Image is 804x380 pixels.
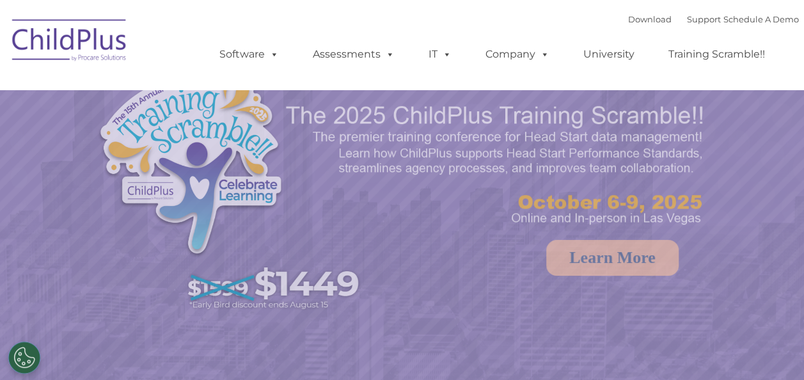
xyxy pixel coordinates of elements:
[6,10,134,74] img: ChildPlus by Procare Solutions
[571,42,647,67] a: University
[8,342,40,374] button: Cookies Settings
[416,42,464,67] a: IT
[628,14,672,24] a: Download
[628,14,799,24] font: |
[473,42,562,67] a: Company
[687,14,721,24] a: Support
[656,42,778,67] a: Training Scramble!!
[546,240,679,276] a: Learn More
[207,42,292,67] a: Software
[300,42,407,67] a: Assessments
[723,14,799,24] a: Schedule A Demo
